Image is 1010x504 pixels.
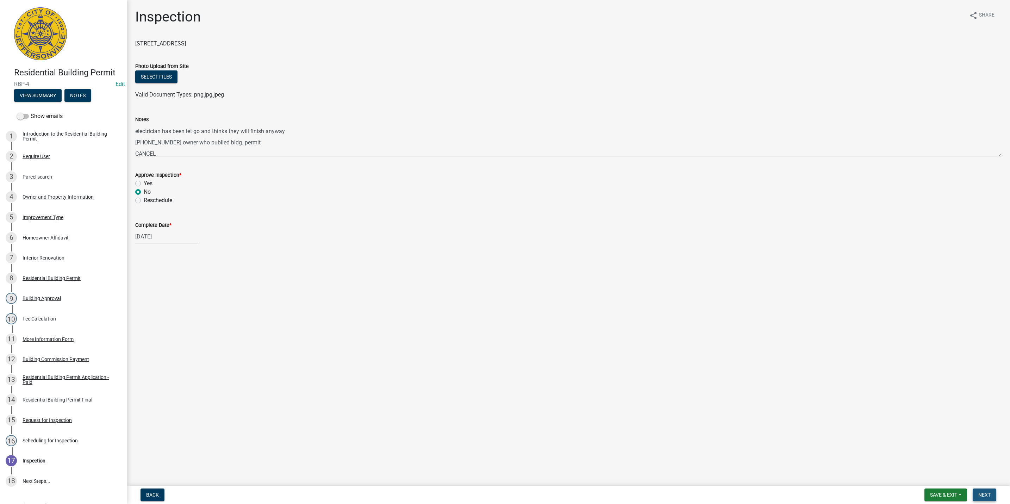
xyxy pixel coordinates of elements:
div: Introduction to the Residential Building Permit [23,131,116,141]
label: Yes [144,179,152,188]
div: 2 [6,151,17,162]
span: Back [146,492,159,498]
div: 8 [6,273,17,284]
div: 4 [6,191,17,203]
wm-modal-confirm: Notes [64,93,91,99]
button: Select files [135,70,177,83]
div: 15 [6,415,17,426]
span: Next [978,492,991,498]
div: Building Commission Payment [23,357,89,362]
div: 9 [6,293,17,304]
div: Residential Building Permit Application - Paid [23,375,116,385]
div: 18 [6,475,17,487]
div: 6 [6,232,17,243]
div: More Information Form [23,337,74,342]
span: Valid Document Types: png,jpg,jpeg [135,91,224,98]
div: Owner and Property Information [23,194,94,199]
span: Save & Exit [930,492,957,498]
div: 13 [6,374,17,385]
input: mm/dd/yyyy [135,229,200,244]
img: City of Jeffersonville, Indiana [14,7,67,60]
div: Fee Calculation [23,316,56,321]
button: Back [141,489,164,501]
div: 16 [6,435,17,446]
label: Show emails [17,112,63,120]
label: Complete Date [135,223,172,228]
button: Next [973,489,996,501]
wm-modal-confirm: Summary [14,93,62,99]
div: 5 [6,212,17,223]
button: Notes [64,89,91,102]
div: 11 [6,334,17,345]
div: 3 [6,171,17,182]
label: No [144,188,151,196]
div: Inspection [23,458,45,463]
button: View Summary [14,89,62,102]
p: [STREET_ADDRESS] [135,39,1002,48]
div: Homeowner Affidavit [23,235,69,240]
div: Interior Renovation [23,255,64,260]
div: 12 [6,354,17,365]
h4: Residential Building Permit [14,68,121,78]
div: 14 [6,394,17,405]
div: 1 [6,131,17,142]
div: Improvement Type [23,215,63,220]
div: 10 [6,313,17,324]
span: Share [979,11,995,20]
label: Approve Inspection [135,173,181,178]
button: shareShare [964,8,1000,22]
div: Residential Building Permit Final [23,397,92,402]
label: Photo Upload from Site [135,64,189,69]
div: Require User [23,154,50,159]
label: Reschedule [144,196,172,205]
label: Notes [135,117,149,122]
div: Request for Inspection [23,418,72,423]
div: Parcel search [23,174,52,179]
div: 7 [6,252,17,263]
i: share [969,11,978,20]
h1: Inspection [135,8,201,25]
a: Edit [116,81,125,87]
div: Building Approval [23,296,61,301]
wm-modal-confirm: Edit Application Number [116,81,125,87]
div: 17 [6,455,17,466]
button: Save & Exit [924,489,967,501]
div: Scheduling for Inspection [23,438,78,443]
span: RBP-4 [14,81,113,87]
div: Residential Building Permit [23,276,81,281]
